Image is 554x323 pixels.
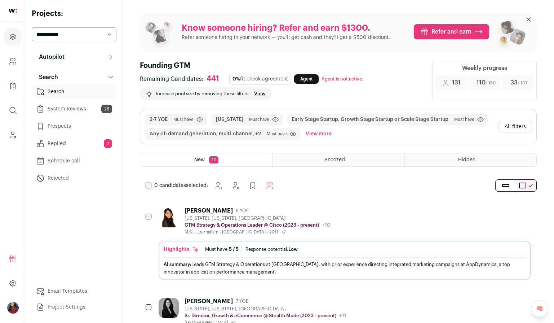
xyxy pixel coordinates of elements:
span: 7 YOE [236,298,248,304]
img: 794972a69446a6859c2b218e7b87257350e32d42592308ecb033c18b2b33228e [159,298,179,318]
img: referral_people_group_2-7c1ec42c15280f3369c0665c33c00ed472fd7f6af9dd0ec46c364f9a93ccf9a4.png [495,17,527,52]
span: +2 [281,230,286,234]
button: Open dropdown [7,302,19,314]
a: 🧠 [531,300,548,317]
a: Email Templates [32,284,116,298]
span: +11 [339,313,346,318]
div: fit check agreement [229,74,291,84]
span: Low [288,247,298,252]
div: Weekly progress [462,64,507,73]
button: All filters [498,121,532,132]
span: Must have [173,117,194,122]
div: Leads GTM Strategy & Operations at [GEOGRAPHIC_DATA], with prior experience directing integrated ... [164,261,526,276]
span: 8 YOE [236,208,249,214]
a: Company and ATS Settings [4,53,21,70]
button: 2-7 YOE [150,116,168,123]
div: Highlights [164,246,199,253]
a: Refer and earn [414,24,489,39]
span: Must have [267,131,287,137]
p: Sr. Director, Growth & eCommerce @ Stealth Mode (2023 - present) [185,313,336,319]
div: [PERSON_NAME] [185,207,233,214]
span: 131 [452,78,461,87]
a: System Reviews26 [32,102,116,116]
a: Hidden [405,153,536,166]
a: Replied2 [32,136,116,151]
h1: Founding GTM [140,61,424,71]
div: 441 [207,74,219,83]
div: [US_STATE], [US_STATE], [GEOGRAPHIC_DATA] [185,306,346,312]
span: / 107 [518,81,528,85]
button: Early Stage Startup, Growth Stage Startup or Scale Stage Startup [292,116,448,123]
img: 10010497-medium_jpg [7,302,19,314]
span: Must have [454,117,474,122]
p: Autopilot [35,53,65,61]
span: 110 [477,78,496,87]
span: 2 [104,139,112,148]
img: referral_people_group_1-3817b86375c0e7f77b15e9e1740954ef64e1f78137dd7e9f4ff27367cb2cd09a.png [144,19,176,51]
ul: | [205,246,298,252]
a: Snoozed [272,153,404,166]
span: 0% [232,77,240,82]
div: [PERSON_NAME] [185,298,233,305]
button: [US_STATE] [216,116,243,123]
a: View [254,91,266,97]
button: Search [32,70,116,84]
span: Remaining Candidates: [140,75,204,83]
span: 26 [101,105,112,113]
p: Refer someone hiring in your network — you’ll get cash and they’ll get a $500 discount. [182,34,390,41]
p: Search [35,73,58,82]
div: Must have: [205,246,239,252]
a: Agent [294,74,319,84]
a: Leads (Backoffice) [4,126,21,144]
a: Prospects [32,119,116,134]
a: Rejected [32,171,116,185]
img: 0d4532a597cef0e9408a7f1f5fa39e130c2d40823a12d27bf7c56940be9e19fd [159,207,179,227]
button: Autopilot [32,50,116,64]
a: Schedule call [32,154,116,168]
a: Search [32,84,116,99]
span: Agent is not active. [322,77,363,81]
div: [US_STATE], [US_STATE], [GEOGRAPHIC_DATA] [185,215,331,221]
span: 5 / 5 [229,247,239,252]
span: 0 candidates [154,183,186,188]
img: wellfound-shorthand-0d5821cbd27db2630d0214b213865d53afaa358527fdda9d0ea32b1df1b89c2c.svg [9,9,17,13]
button: Any of: demand generation, multi-channel, +2 [150,130,261,138]
span: New [194,157,205,162]
button: Snooze [211,178,225,193]
span: Must have [249,117,269,122]
div: M.S. - Journalism - [GEOGRAPHIC_DATA] - 2011 [185,229,331,235]
a: Projects [4,28,21,45]
span: +10 [322,223,331,228]
a: Project Settings [32,300,116,314]
button: Add to Autopilot [263,178,277,193]
div: Response potential: [245,246,298,252]
button: Hide [228,178,243,193]
span: Hidden [458,157,475,162]
h2: Projects: [32,9,116,19]
button: Add to Prospects [245,178,260,193]
span: 10 [209,156,218,163]
span: Snoozed [324,157,345,162]
button: View more [304,128,333,140]
span: selected: [154,182,208,189]
span: / 150 [486,81,496,85]
a: Company Lists [4,77,21,95]
span: 33 [510,78,528,87]
a: [PERSON_NAME] 8 YOE [US_STATE], [US_STATE], [GEOGRAPHIC_DATA] GTM Strategy & Operations Leader @ ... [159,207,531,280]
p: Increase pool size by removing these filters [156,91,248,97]
span: AI summary: [164,262,191,267]
p: GTM Strategy & Operations Leader @ Cisco (2023 - present) [185,222,319,228]
p: Know someone hiring? Refer and earn $1300. [182,22,390,34]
